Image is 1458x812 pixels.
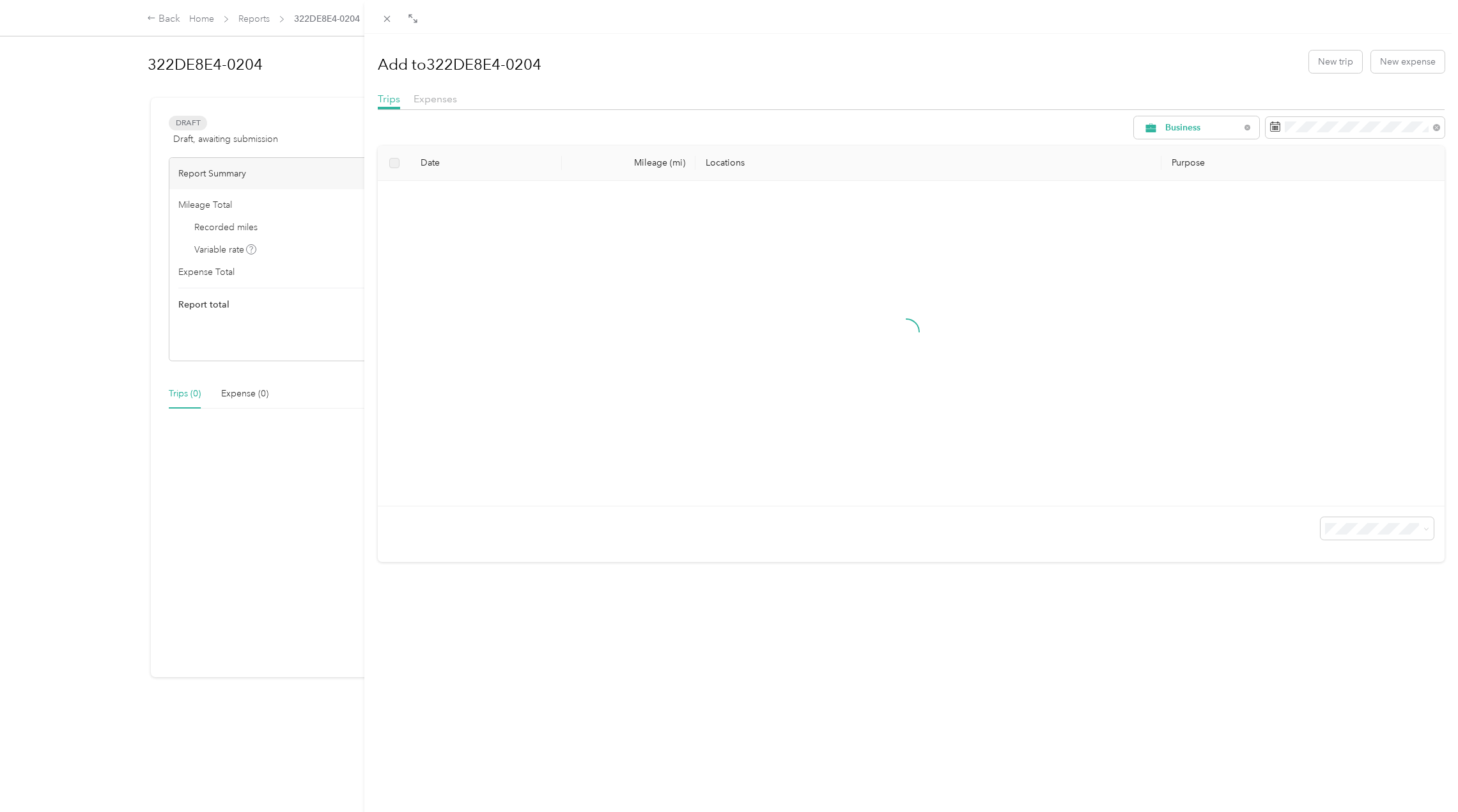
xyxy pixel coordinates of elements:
th: Purpose [1161,146,1445,181]
iframe: Everlance-gr Chat Button Frame [1386,740,1458,812]
span: Business [1165,123,1240,132]
th: Locations [695,146,1161,181]
h1: Add to 322DE8E4-0204 [378,49,541,80]
span: Expenses [414,93,457,105]
span: Trips [378,93,400,105]
th: Date [410,146,562,181]
button: New expense [1371,51,1445,73]
button: New trip [1309,51,1362,73]
th: Mileage (mi) [562,146,695,181]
